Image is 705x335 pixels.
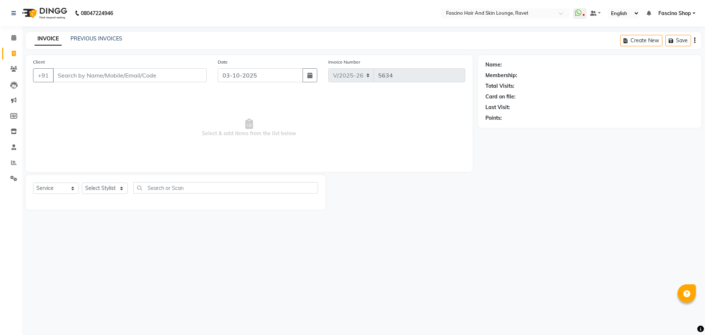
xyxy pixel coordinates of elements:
span: Fascino Shop [658,10,691,17]
label: Client [33,59,45,65]
input: Search by Name/Mobile/Email/Code [53,68,207,82]
div: Membership: [485,72,517,79]
button: +91 [33,68,54,82]
button: Create New [620,35,662,46]
a: PREVIOUS INVOICES [70,35,122,42]
div: Name: [485,61,502,69]
button: Save [665,35,691,46]
label: Date [218,59,228,65]
div: Points: [485,114,502,122]
div: Last Visit: [485,104,510,111]
div: Card on file: [485,93,516,101]
input: Search or Scan [133,182,318,194]
iframe: chat widget [674,306,698,328]
img: logo [19,3,69,24]
b: 08047224946 [81,3,113,24]
span: Select & add items from the list below [33,91,465,165]
a: INVOICE [35,32,62,46]
div: Total Visits: [485,82,514,90]
label: Invoice Number [328,59,360,65]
